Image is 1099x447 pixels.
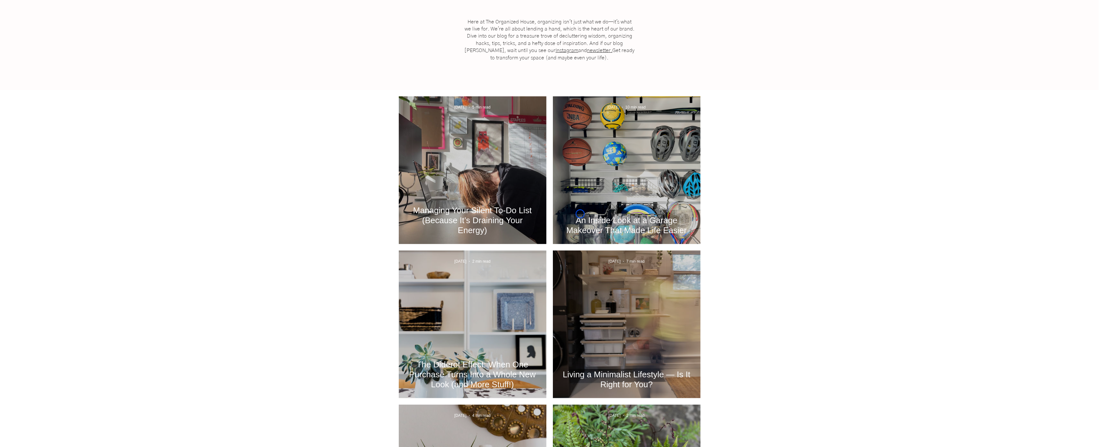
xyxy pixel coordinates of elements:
span: 4 min read [472,413,491,418]
span: Here at The Organized House, organizing isn't just what we do—it's what we live for. We're all ab... [465,19,635,60]
a: An Inside Look at a Garage Makeover That Made Life Easier [563,215,691,235]
a: Instagram [556,48,579,53]
span: Mar 14 [454,105,467,110]
a: Living a Minimalist Lifestyle — Is It Right for You? [563,369,691,390]
span: Feb 5 [454,259,467,264]
span: Nov 20, 2024 [608,413,621,418]
span: 2 min read [626,413,645,418]
span: Dec 3, 2024 [454,413,467,418]
a: Managing Your Silent To-Do List (Because It’s Draining Your Energy) [408,205,537,235]
h2: The Diderot Effect: When One Purchase Turns Into a Whole New Look (and More Stuff!) [408,360,537,390]
span: Feb 10 [607,105,620,110]
a: newsletter. [587,48,613,53]
span: 2 min read [472,259,491,264]
span: Jan 5 [608,259,621,264]
h2: Living a Minimalist Lifestyle — Is It Right for You? [563,370,691,390]
span: 5 min read [472,105,491,110]
span: 10 min read [625,105,646,110]
a: The Diderot Effect: When One Purchase Turns Into a Whole New Look (and More Stuff!) [408,359,537,390]
span: 7 min read [626,259,645,264]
